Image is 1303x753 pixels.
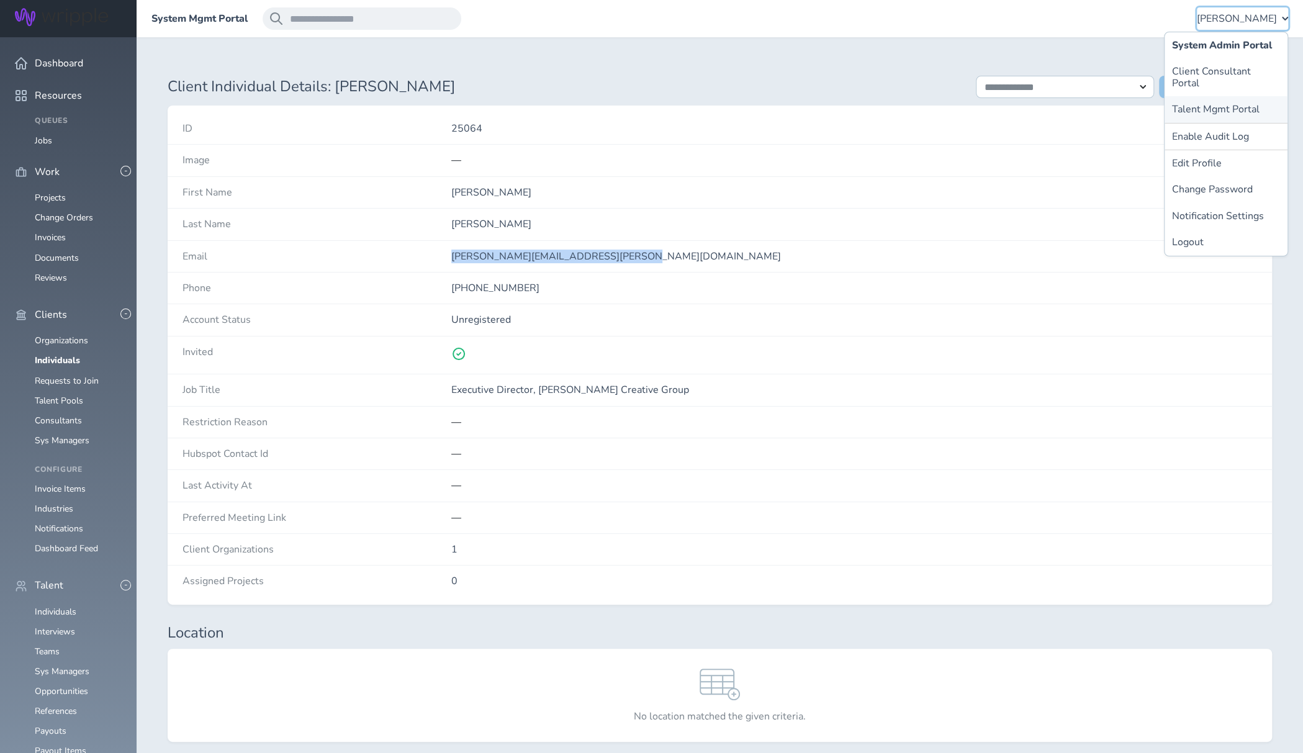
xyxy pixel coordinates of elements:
h4: Restriction Reason [183,417,451,428]
p: Executive Director, [PERSON_NAME] Creative Group [451,384,1257,395]
h4: Hubspot Contact Id [183,448,451,459]
img: Wripple [15,8,108,26]
h1: Location [168,624,1272,642]
a: Invoice Items [35,483,86,495]
h4: First Name [183,187,451,198]
span: Resources [35,90,82,101]
p: — [451,480,1257,491]
a: Talent Pools [35,395,83,407]
h4: Client Organizations [183,544,451,555]
a: References [35,705,77,717]
span: — [451,153,461,167]
div: — [451,512,1257,523]
a: Change Orders [35,212,93,223]
button: [PERSON_NAME] [1197,7,1288,30]
a: Payouts [35,725,66,737]
h4: Job Title [183,384,451,395]
h4: Last Activity At [183,480,451,491]
h4: Account Status [183,314,451,325]
a: Individuals [35,606,76,618]
a: Interviews [35,626,75,638]
p: [PERSON_NAME] [451,219,1257,230]
button: Enable Audit Log [1165,124,1287,150]
a: Jobs [35,135,52,147]
span: [PERSON_NAME] [1197,13,1277,24]
h4: Invited [183,346,451,358]
div: — [451,417,1257,428]
a: Talent Mgmt Portal [1165,96,1287,122]
a: Notification Settings [1165,203,1287,229]
a: System Admin Portal [1165,32,1287,58]
span: Talent [35,580,63,591]
p: 0 [451,575,1257,587]
h4: Image [183,155,451,166]
h4: ID [183,123,451,134]
a: Documents [35,252,79,264]
h4: Assigned Projects [183,575,451,587]
a: Requests to Join [35,375,99,387]
h4: Last Name [183,219,451,230]
h1: Client Individual Details: [PERSON_NAME] [168,78,961,96]
span: Clients [35,309,67,320]
a: Individuals [35,354,80,366]
p: 25064 [451,123,1257,134]
a: Projects [35,192,66,204]
a: Consultants [35,415,82,426]
h3: No location matched the given criteria. [634,711,806,722]
a: Opportunities [35,685,88,697]
h4: Queues [35,117,122,125]
p: [PHONE_NUMBER] [451,282,1257,294]
a: Invoices [35,232,66,243]
button: - [120,309,131,319]
a: Logout [1165,229,1287,255]
span: Work [35,166,60,178]
a: Reviews [35,272,67,284]
button: Run Action [1159,76,1191,98]
a: Industries [35,503,73,515]
h4: Email [183,251,451,262]
a: Dashboard Feed [35,543,98,554]
a: Teams [35,646,60,657]
a: Sys Managers [35,665,89,677]
p: [PERSON_NAME] [451,187,1257,198]
span: Dashboard [35,58,83,69]
a: Sys Managers [35,435,89,446]
p: 1 [451,544,1257,555]
a: Change Password [1165,176,1287,202]
a: System Mgmt Portal [151,13,248,24]
a: Edit Profile [1165,150,1287,176]
button: - [120,166,131,176]
p: Unregistered [451,314,1257,325]
h4: Phone [183,282,451,294]
p: — [451,448,1257,459]
a: Organizations [35,335,88,346]
h4: Preferred Meeting Link [183,512,451,523]
h4: Configure [35,466,122,474]
button: - [120,580,131,590]
a: Notifications [35,523,83,534]
p: [PERSON_NAME][EMAIL_ADDRESS][PERSON_NAME][DOMAIN_NAME] [451,251,1257,262]
a: Client Consultant Portal [1165,58,1287,96]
